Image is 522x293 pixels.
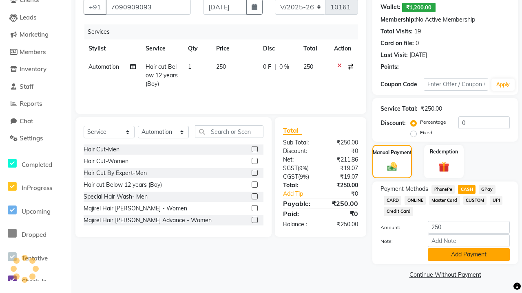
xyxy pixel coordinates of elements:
span: ONLINE [405,196,426,205]
div: 19 [414,27,421,36]
div: Services [84,24,364,39]
div: ₹250.00 [321,138,364,147]
div: Net: [277,155,321,164]
span: Credit Card [384,207,413,216]
a: Staff [2,82,69,92]
th: Disc [258,39,299,58]
img: _cash.svg [384,161,400,173]
div: ₹211.86 [321,155,364,164]
span: Payment Methods [380,185,428,193]
div: Hair cut Below 12 years (Boy) [84,181,162,189]
span: Completed [22,161,52,168]
div: No Active Membership [380,15,510,24]
div: ( ) [277,173,321,181]
label: Note: [374,238,422,245]
div: Hair Cut By Expert-Men [84,169,147,177]
span: Staff [20,83,33,90]
div: Points: [380,63,399,71]
div: ₹0 [321,147,364,155]
label: Redemption [430,148,458,155]
a: Chat [2,117,69,126]
button: Apply [491,79,515,91]
input: Add Note [428,234,510,247]
div: Payable: [277,199,321,208]
div: Total: [277,181,321,190]
label: Manual Payment [373,149,412,156]
th: Total [299,39,329,58]
div: Hair Cut-Women [84,157,128,166]
span: 250 [303,63,313,70]
span: 9% [300,173,307,180]
div: ( ) [277,164,321,173]
span: PhonePe [431,185,455,194]
span: Automation [88,63,119,70]
div: ₹19.07 [321,173,364,181]
span: 9% [299,165,307,171]
div: ₹250.00 [421,105,442,113]
span: InProgress [22,184,52,192]
span: CASH [458,185,476,194]
a: Leads [2,13,69,22]
th: Qty [183,39,211,58]
div: ₹250.00 [321,181,364,190]
div: ₹0 [321,209,364,219]
div: Majirel Hair [PERSON_NAME] - Women [84,204,187,213]
div: Membership: [380,15,416,24]
div: Last Visit: [380,51,408,59]
div: Card on file: [380,39,414,48]
div: ₹250.00 [321,199,364,208]
div: ₹250.00 [321,220,364,229]
span: Master Card [429,196,460,205]
div: Service Total: [380,105,418,113]
div: Sub Total: [277,138,321,147]
div: Hair Cut-Men [84,145,119,154]
div: ₹0 [328,190,364,198]
div: Wallet: [380,3,400,12]
input: Search or Scan [195,125,263,138]
span: SGST [283,164,298,172]
span: Dropped [22,231,46,238]
div: Special Hair Wash- Men [84,192,148,201]
span: | [274,63,276,71]
span: Members [20,48,46,56]
span: UPI [490,196,502,205]
div: Total Visits: [380,27,413,36]
span: ₹1,200.00 [402,3,436,12]
div: Balance : [277,220,321,229]
button: Add Payment [428,248,510,261]
span: CARD [384,196,401,205]
a: Inventory [2,65,69,74]
span: Inventory [20,65,46,73]
span: CGST [283,173,298,180]
span: Chat [20,117,33,125]
span: Marketing [20,31,49,38]
span: Total [283,126,302,135]
a: Marketing [2,30,69,39]
input: Amount [428,221,510,234]
span: Leads [20,13,36,21]
div: 0 [416,39,419,48]
th: Price [211,39,258,58]
a: Add Tip [277,190,328,198]
span: Reports [20,100,42,107]
div: [DATE] [409,51,427,59]
span: CUSTOM [463,196,487,205]
label: Percentage [420,118,446,126]
img: _gift.svg [435,160,452,173]
div: Coupon Code [380,80,424,89]
div: Paid: [277,209,321,219]
div: Discount: [277,147,321,155]
input: Enter Offer / Coupon Code [424,78,488,91]
div: ₹19.07 [321,164,364,173]
a: Continue Without Payment [374,271,516,279]
span: Settings [20,134,43,142]
th: Action [329,39,358,58]
th: Stylist [84,39,141,58]
span: 250 [216,63,226,70]
span: Hair cut Below 12 years (Boy) [146,63,178,87]
span: Upcoming [22,208,51,215]
a: Settings [2,134,69,143]
th: Service [141,39,183,58]
a: Reports [2,99,69,109]
label: Fixed [420,129,432,136]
